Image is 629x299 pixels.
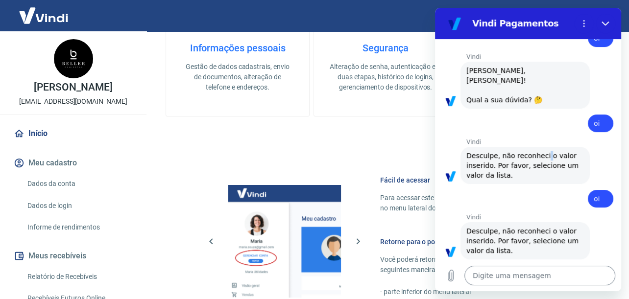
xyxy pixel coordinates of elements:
h6: Retorne para o portal de vendas [380,237,582,247]
p: Alteração de senha, autenticação em duas etapas, histórico de logins, gerenciamento de dispositivos. [330,62,441,92]
h4: Informações pessoais [182,42,293,54]
iframe: Janela de mensagens [435,8,621,291]
a: Informe de rendimentos [24,217,135,237]
img: Imagem da dashboard mostrando o botão de gerenciar conta na sidebar no lado esquerdo [228,185,341,298]
h6: Fácil de acessar [380,175,582,185]
button: Meu cadastro [12,152,135,174]
p: Gestão de dados cadastrais, envio de documentos, alteração de telefone e endereços. [182,62,293,92]
p: [PERSON_NAME] [34,82,112,92]
img: 8d4cfcc9-1076-4a00-ac42-cd41f19bf379.jpeg [54,39,93,78]
img: Vindi [12,0,75,30]
a: Dados de login [24,196,135,216]
button: Meus recebíveis [12,245,135,267]
a: Início [12,123,135,144]
p: [EMAIL_ADDRESS][DOMAIN_NAME] [19,96,127,107]
a: Dados da conta [24,174,135,194]
h4: Segurança [330,42,441,54]
p: Você poderá retornar para o portal de vendas através das seguintes maneiras: [380,254,582,275]
button: Sair [582,7,617,25]
p: - parte inferior do menu lateral [380,287,582,297]
p: Para acessar este gerenciador, basta clicar em “Gerenciar conta” no menu lateral do portal de ven... [380,193,582,213]
a: Relatório de Recebíveis [24,267,135,287]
